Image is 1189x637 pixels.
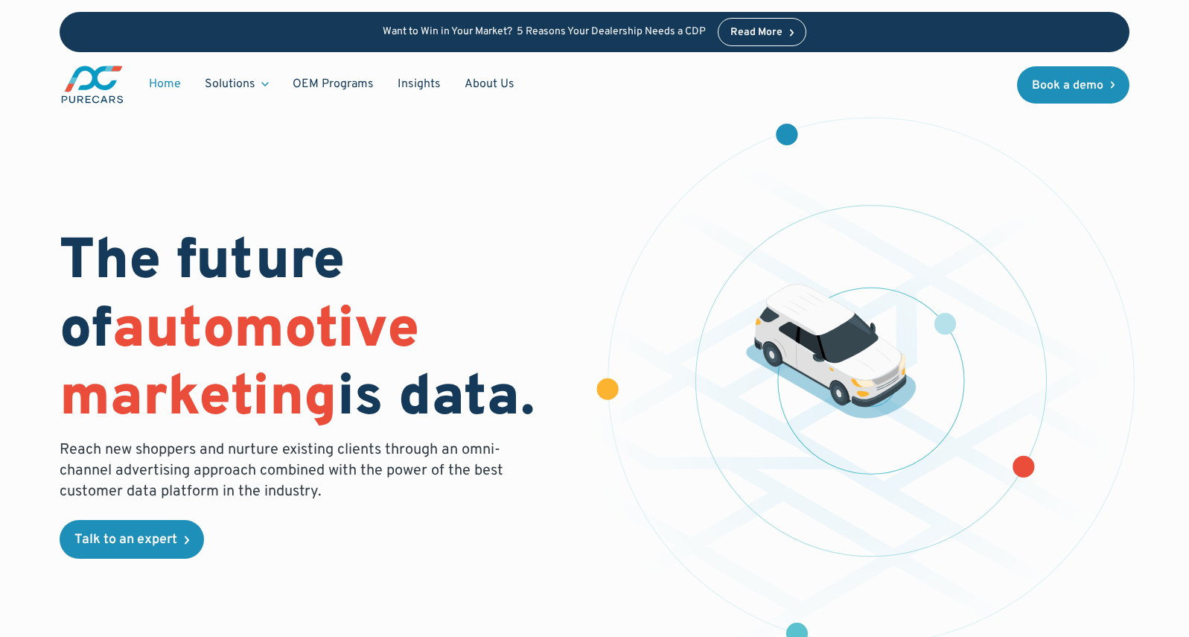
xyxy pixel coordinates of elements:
a: About Us [453,70,526,98]
div: Solutions [193,70,281,98]
a: Talk to an expert [60,520,204,559]
p: Want to Win in Your Market? 5 Reasons Your Dealership Needs a CDP [383,26,706,39]
div: Solutions [205,76,255,92]
div: Read More [730,28,782,38]
h1: The future of is data. [60,229,577,434]
img: purecars logo [60,64,125,105]
a: Read More [718,18,807,46]
div: Book a demo [1032,80,1103,92]
a: Book a demo [1017,66,1130,104]
a: main [60,64,125,105]
div: Talk to an expert [74,533,177,547]
a: Home [137,70,193,98]
p: Reach new shoppers and nurture existing clients through an omni-channel advertising approach comb... [60,440,512,502]
img: illustration of a vehicle [746,284,917,419]
a: OEM Programs [281,70,386,98]
a: Insights [386,70,453,98]
span: automotive marketing [60,296,419,435]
